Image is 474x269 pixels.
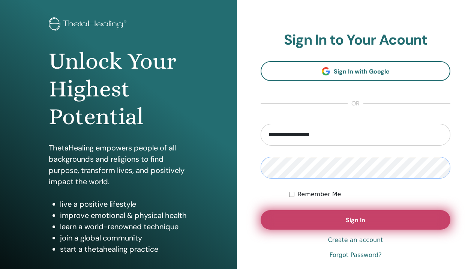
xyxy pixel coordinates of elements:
[261,32,450,49] h2: Sign In to Your Acount
[60,198,188,210] li: live a positive lifestyle
[49,47,188,131] h1: Unlock Your Highest Potential
[49,142,188,187] p: ThetaHealing empowers people of all backgrounds and religions to find purpose, transform lives, a...
[329,251,381,260] a: Forgot Password?
[328,236,383,245] a: Create an account
[348,99,363,108] span: or
[60,232,188,243] li: join a global community
[60,221,188,232] li: learn a world-renowned technique
[261,210,450,230] button: Sign In
[297,190,341,199] label: Remember Me
[60,243,188,255] li: start a thetahealing practice
[289,190,450,199] div: Keep me authenticated indefinitely or until I manually logout
[334,68,390,75] span: Sign In with Google
[346,216,365,224] span: Sign In
[261,61,450,81] a: Sign In with Google
[60,210,188,221] li: improve emotional & physical health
